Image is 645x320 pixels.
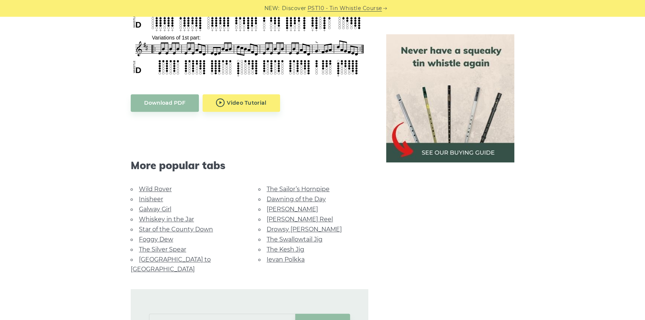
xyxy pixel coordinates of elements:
[131,94,199,112] a: Download PDF
[139,206,171,213] a: Galway Girl
[267,206,318,213] a: [PERSON_NAME]
[139,236,173,243] a: Foggy Dew
[139,216,194,223] a: Whiskey in the Jar
[139,246,186,253] a: The Silver Spear
[282,4,306,13] span: Discover
[139,186,172,193] a: Wild Rover
[267,216,333,223] a: [PERSON_NAME] Reel
[267,246,304,253] a: The Kesh Jig
[267,256,305,263] a: Ievan Polkka
[267,196,326,203] a: Dawning of the Day
[308,4,382,13] a: PST10 - Tin Whistle Course
[267,236,322,243] a: The Swallowtail Jig
[131,159,368,172] span: More popular tabs
[264,4,280,13] span: NEW:
[386,34,514,162] img: tin whistle buying guide
[131,256,211,273] a: [GEOGRAPHIC_DATA] to [GEOGRAPHIC_DATA]
[139,226,213,233] a: Star of the County Down
[139,196,163,203] a: Inisheer
[203,94,280,112] a: Video Tutorial
[267,186,330,193] a: The Sailor’s Hornpipe
[267,226,342,233] a: Drowsy [PERSON_NAME]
